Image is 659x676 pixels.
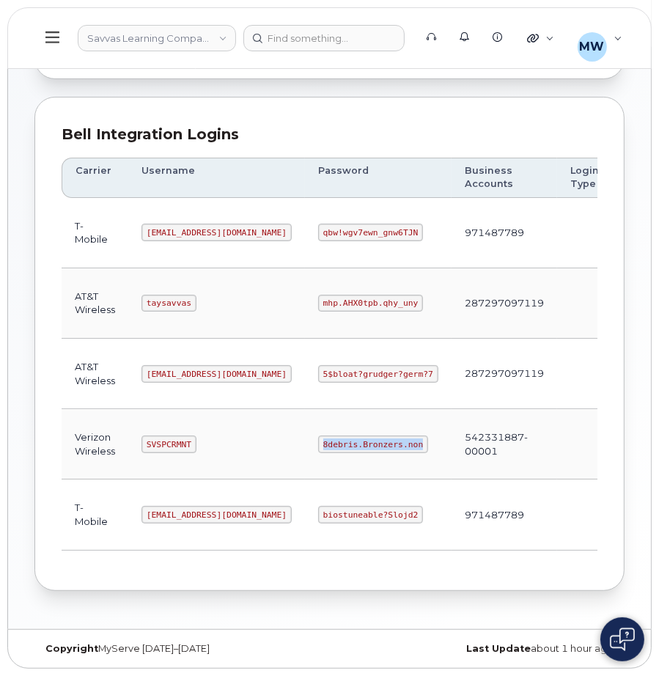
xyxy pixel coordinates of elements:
code: 8debris.Bronzers.non [318,436,428,453]
input: Find something... [243,25,405,51]
div: Quicklinks [517,23,564,53]
td: 287297097119 [452,268,557,339]
th: Password [305,158,452,198]
td: 287297097119 [452,339,557,409]
td: 971487789 [452,480,557,550]
td: AT&T Wireless [62,339,128,409]
img: Open chat [610,628,635,651]
strong: Last Update [466,643,531,654]
td: T-Mobile [62,480,128,550]
th: Business Accounts [452,158,557,198]
code: [EMAIL_ADDRESS][DOMAIN_NAME] [141,365,292,383]
code: biostuneable?Slojd2 [318,506,423,523]
td: 971487789 [452,198,557,268]
td: AT&T Wireless [62,268,128,339]
strong: Copyright [45,643,98,654]
td: T-Mobile [62,198,128,268]
div: about 1 hour ago [330,643,625,655]
a: Savvas Learning Company LLC [78,25,236,51]
code: [EMAIL_ADDRESS][DOMAIN_NAME] [141,506,292,523]
th: Username [128,158,305,198]
td: 542331887-00001 [452,409,557,480]
div: Bell Integration Logins [62,124,597,145]
span: MW [580,38,605,56]
td: Verizon Wireless [62,409,128,480]
code: [EMAIL_ADDRESS][DOMAIN_NAME] [141,224,292,241]
code: qbw!wgv7ewn_gnw6TJN [318,224,423,241]
div: MyServe [DATE]–[DATE] [34,643,330,655]
code: 5$bloat?grudger?germ?7 [318,365,438,383]
code: SVSPCRMNT [141,436,196,453]
code: mhp.AHX0tpb.qhy_uny [318,295,423,312]
th: Login Type [557,158,612,198]
div: Marissa Weiss [567,23,633,53]
code: taysavvas [141,295,196,312]
th: Carrier [62,158,128,198]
